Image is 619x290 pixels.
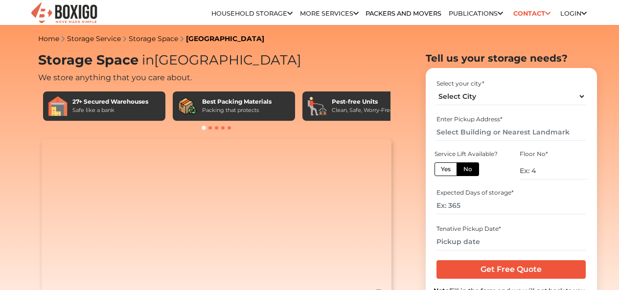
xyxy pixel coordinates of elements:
[30,1,98,25] img: Boxigo
[178,96,197,116] img: Best Packing Materials
[38,34,59,43] a: Home
[457,162,479,176] label: No
[129,34,178,43] a: Storage Space
[67,34,121,43] a: Storage Service
[366,10,441,17] a: Packers and Movers
[449,10,503,17] a: Publications
[300,10,359,17] a: More services
[211,10,293,17] a: Household Storage
[435,150,502,158] div: Service Lift Available?
[510,6,553,21] a: Contact
[48,96,68,116] img: 27+ Secured Warehouses
[436,224,586,233] div: Tenative Pickup Date
[436,197,586,214] input: Ex: 365
[186,34,264,43] a: [GEOGRAPHIC_DATA]
[307,96,327,116] img: Pest-free Units
[436,260,586,279] input: Get Free Quote
[202,97,272,106] div: Best Packing Materials
[435,162,457,176] label: Yes
[560,10,587,17] a: Login
[138,52,301,68] span: [GEOGRAPHIC_DATA]
[436,188,586,197] div: Expected Days of storage
[436,79,586,88] div: Select your city
[436,124,586,141] input: Select Building or Nearest Landmark
[520,150,587,158] div: Floor No
[436,115,586,124] div: Enter Pickup Address
[38,52,395,68] h1: Storage Space
[142,52,154,68] span: in
[332,97,393,106] div: Pest-free Units
[202,106,272,114] div: Packing that protects
[72,106,148,114] div: Safe like a bank
[332,106,393,114] div: Clean, Safe, Worry-Free
[436,233,586,250] input: Pickup date
[426,52,597,64] h2: Tell us your storage needs?
[520,162,587,179] input: Ex: 4
[38,73,192,82] span: We store anything that you care about.
[72,97,148,106] div: 27+ Secured Warehouses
